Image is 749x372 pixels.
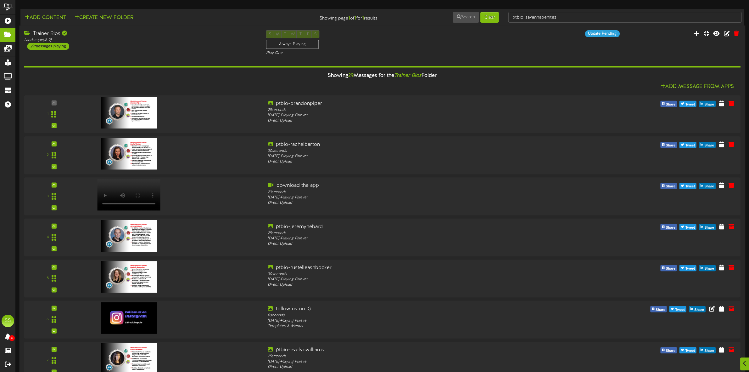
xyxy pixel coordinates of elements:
div: ptbio-rustelleashbocker [268,264,557,272]
button: Share [699,142,716,148]
div: Direct Upload [268,200,557,206]
span: Share [664,265,677,272]
div: [DATE] - Playing Forever [268,195,557,200]
button: Search [453,12,479,23]
div: Direct Upload [268,159,557,164]
button: Tweet [669,306,686,312]
span: Tweet [674,306,686,313]
span: Share [664,101,677,108]
div: Templates & Menus [268,323,557,329]
div: ptbio-evelynwilliams [268,346,557,354]
button: Add Content [23,14,68,22]
button: Tweet [679,347,696,353]
button: Add Message From Apps [659,83,736,91]
button: Tweet [679,224,696,230]
div: download the app [268,182,557,189]
div: 8 seconds [268,313,557,318]
div: 23 seconds [268,189,557,195]
div: 30 seconds [268,272,557,277]
div: [DATE] - Playing Forever [268,277,557,282]
div: Play One [266,50,499,56]
div: 6 [47,317,49,322]
span: Share [664,183,677,190]
div: 25 seconds [268,354,557,359]
div: Always Playing [266,40,319,49]
img: 64e0263f-1e94-48a6-818e-1b4cf3fce01f.png [101,302,157,334]
span: Share [664,142,677,149]
button: Tweet [679,142,696,148]
button: Share [660,224,677,230]
button: Share [699,347,716,353]
img: 9db4505e-e21e-46b1-babc-24b1d0cb3f1f.jpg [101,220,157,252]
button: Share [660,347,677,353]
button: Share [689,306,706,312]
div: Direct Upload [268,364,557,370]
div: SS [2,315,14,327]
span: Tweet [684,224,696,231]
div: [DATE] - Playing Forever [268,154,557,159]
div: follow us on IG [268,306,557,313]
div: ptbio-rachelbarton [268,141,557,148]
span: Share [703,183,715,190]
button: Tweet [679,101,696,107]
div: 25 seconds [268,107,557,113]
span: Share [664,347,677,354]
span: Share [703,101,715,108]
div: [DATE] - Playing Forever [268,113,557,118]
div: Landscape ( 16:9 ) [24,37,257,43]
span: 29 [348,73,354,79]
strong: 1 [348,15,350,21]
div: ptbio-jeremyhebard [268,223,557,231]
strong: 1 [362,15,364,21]
input: -- Search Folders by Name -- [508,12,742,23]
img: 32226a6a-1c08-4a30-9f48-6dae9f949088.jpg [101,261,157,293]
button: Share [699,183,716,189]
button: Share [699,265,716,271]
i: Trainer Bios [394,73,422,79]
button: Share [660,183,677,189]
span: Tweet [684,142,696,149]
span: Tweet [684,183,696,190]
div: [DATE] - Playing Forever [268,236,557,241]
div: Direct Upload [268,118,557,123]
span: Share [703,347,715,354]
div: 30 seconds [268,148,557,154]
button: Share [699,224,716,230]
div: Direct Upload [268,283,557,288]
span: Tweet [684,101,696,108]
div: Showing page of for results [261,11,383,22]
button: Share [660,142,677,148]
div: [DATE] - Playing Forever [268,359,557,364]
button: Tweet [679,265,696,271]
div: 29 messages playing [27,43,69,50]
div: Direct Upload [268,241,557,247]
span: Tweet [684,265,696,272]
span: Share [654,306,667,313]
span: Share [703,224,715,231]
div: [DATE] - Playing Forever [268,318,557,323]
button: Clear [480,12,499,23]
div: 25 seconds [268,231,557,236]
span: Share [693,306,705,313]
strong: 1 [355,15,356,21]
span: Share [703,142,715,149]
button: Share [699,101,716,107]
button: Share [660,265,677,271]
span: 0 [9,335,15,341]
button: Share [650,306,667,312]
div: Update Pending [585,30,619,37]
button: Tweet [679,183,696,189]
div: ptbio-brandonpiper [268,100,557,107]
img: bd9b9d6b-4cb3-448f-bdfe-156afda84183.jpg [101,97,157,129]
div: Showing Messages for the Folder [20,69,746,83]
span: Share [703,265,715,272]
span: Share [664,224,677,231]
span: Tweet [684,347,696,354]
button: Create New Folder [73,14,135,22]
div: Trainer Bios [24,30,257,37]
button: Share [660,101,677,107]
img: 85ad4481-dece-4f27-a569-af5277dcea2f.jpg [101,138,157,169]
